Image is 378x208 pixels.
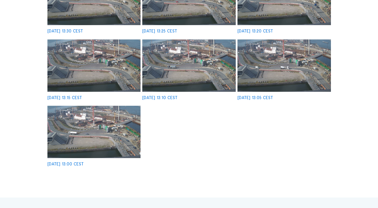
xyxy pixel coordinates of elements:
[47,29,83,34] div: [DATE] 13:30 CEST
[47,39,141,92] img: image_53533594
[237,29,273,34] div: [DATE] 13:20 CEST
[237,96,273,100] div: [DATE] 13:05 CEST
[47,162,84,166] div: [DATE] 13:00 CEST
[47,96,82,100] div: [DATE] 13:15 CEST
[237,39,331,92] img: image_53533281
[142,29,177,34] div: [DATE] 13:25 CEST
[142,39,235,92] img: image_53533429
[142,96,177,100] div: [DATE] 13:10 CEST
[47,106,141,158] img: image_53533204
